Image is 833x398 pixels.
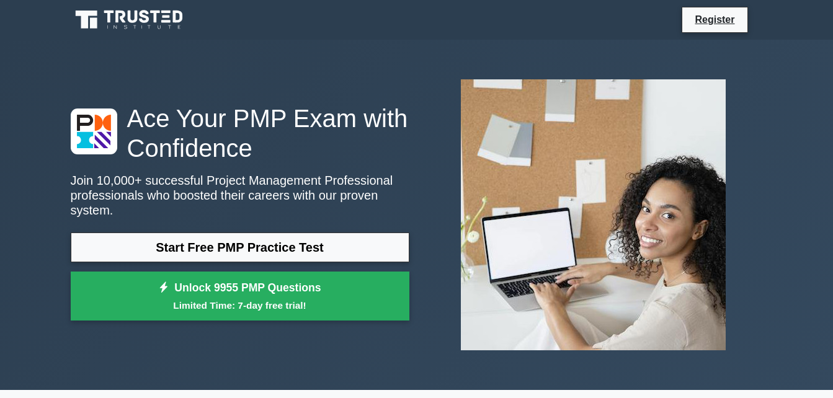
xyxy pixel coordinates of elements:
[687,12,742,27] a: Register
[71,272,409,321] a: Unlock 9955 PMP QuestionsLimited Time: 7-day free trial!
[71,232,409,262] a: Start Free PMP Practice Test
[71,173,409,218] p: Join 10,000+ successful Project Management Professional professionals who boosted their careers w...
[86,298,394,312] small: Limited Time: 7-day free trial!
[71,104,409,163] h1: Ace Your PMP Exam with Confidence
